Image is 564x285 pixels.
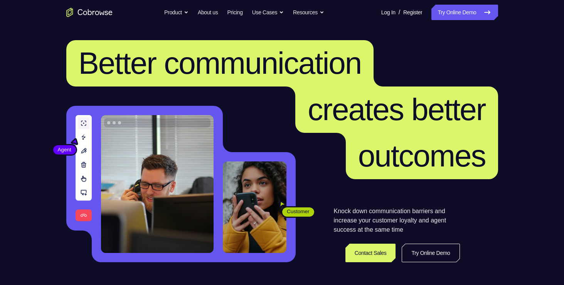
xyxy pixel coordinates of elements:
span: outcomes [358,139,486,173]
a: Go to the home page [66,8,113,17]
span: Better communication [79,46,362,80]
span: creates better [308,92,485,127]
p: Knock down communication barriers and increase your customer loyalty and agent success at the sam... [334,207,460,234]
a: Pricing [227,5,242,20]
a: Contact Sales [345,244,396,262]
button: Use Cases [252,5,284,20]
a: Try Online Demo [431,5,498,20]
img: A customer support agent talking on the phone [101,115,214,253]
a: Register [403,5,422,20]
span: / [399,8,400,17]
button: Resources [293,5,324,20]
a: Try Online Demo [402,244,460,262]
a: Log In [381,5,396,20]
button: Product [164,5,189,20]
a: About us [198,5,218,20]
img: A customer holding their phone [223,161,286,253]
